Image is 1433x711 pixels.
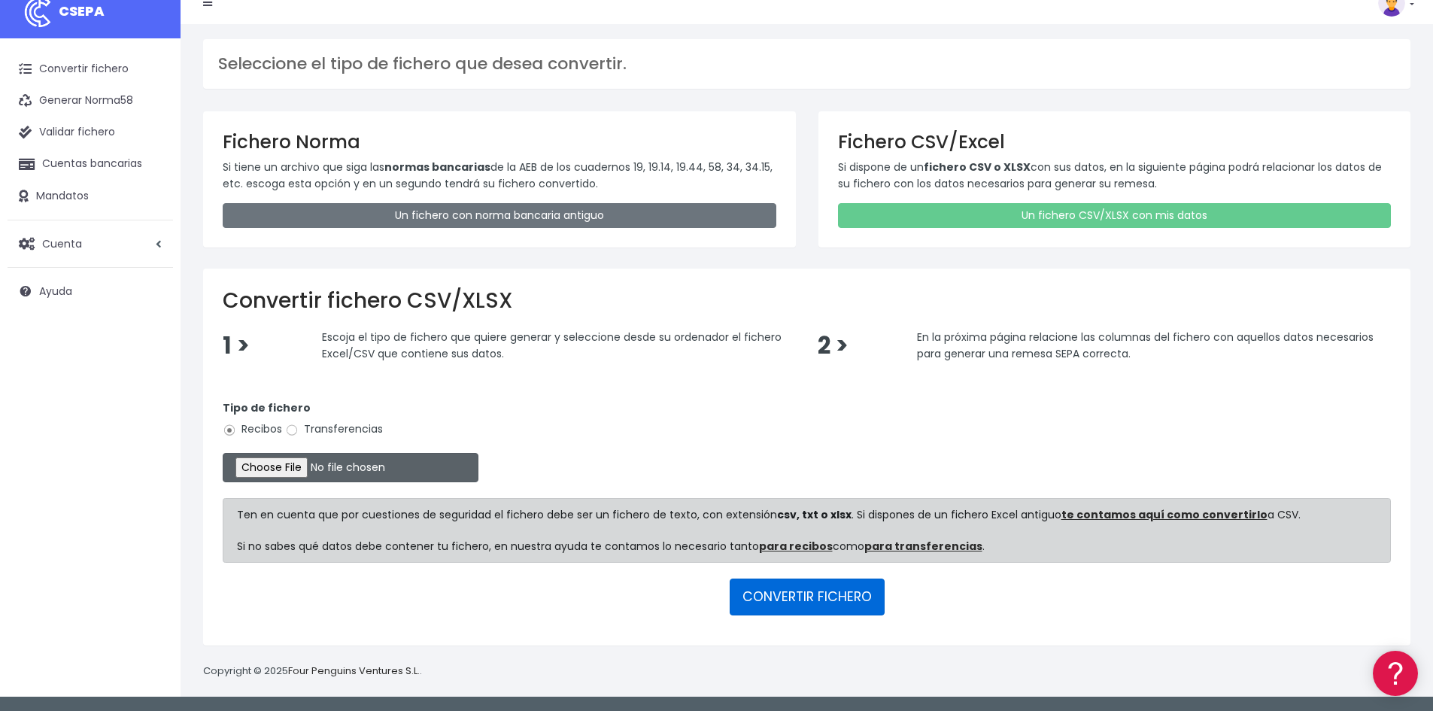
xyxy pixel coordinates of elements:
span: Cuenta [42,235,82,251]
strong: csv, txt o xlsx [777,507,852,522]
strong: fichero CSV o XLSX [924,160,1031,175]
a: Un fichero con norma bancaria antiguo [223,203,776,228]
label: Recibos [223,421,282,437]
button: CONVERTIR FICHERO [730,579,885,615]
span: Ayuda [39,284,72,299]
a: Cuenta [8,228,173,260]
div: Ten en cuenta que por cuestiones de seguridad el fichero debe ser un fichero de texto, con extens... [223,498,1391,563]
a: Convertir fichero [8,53,173,85]
p: Si tiene un archivo que siga las de la AEB de los cuadernos 19, 19.14, 19.44, 58, 34, 34.15, etc.... [223,159,776,193]
a: Generar Norma58 [8,85,173,117]
span: 1 > [223,330,250,362]
a: para recibos [759,539,833,554]
p: Si dispone de un con sus datos, en la siguiente página podrá relacionar los datos de su fichero c... [838,159,1392,193]
a: Cuentas bancarias [8,148,173,180]
h3: Fichero CSV/Excel [838,131,1392,153]
a: Validar fichero [8,117,173,148]
strong: Tipo de fichero [223,400,311,415]
a: Un fichero CSV/XLSX con mis datos [838,203,1392,228]
a: para transferencias [864,539,982,554]
a: Ayuda [8,275,173,307]
span: En la próxima página relacione las columnas del fichero con aquellos datos necesarios para genera... [917,330,1374,361]
h2: Convertir fichero CSV/XLSX [223,288,1391,314]
span: Escoja el tipo de fichero que quiere generar y seleccione desde su ordenador el fichero Excel/CSV... [322,330,782,361]
strong: normas bancarias [384,160,490,175]
label: Transferencias [285,421,383,437]
h3: Fichero Norma [223,131,776,153]
a: Four Penguins Ventures S.L. [288,664,420,678]
p: Copyright © 2025 . [203,664,422,679]
a: te contamos aquí como convertirlo [1061,507,1268,522]
span: 2 > [818,330,849,362]
h3: Seleccione el tipo de fichero que desea convertir. [218,54,1395,74]
a: Mandatos [8,181,173,212]
span: CSEPA [59,2,105,20]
